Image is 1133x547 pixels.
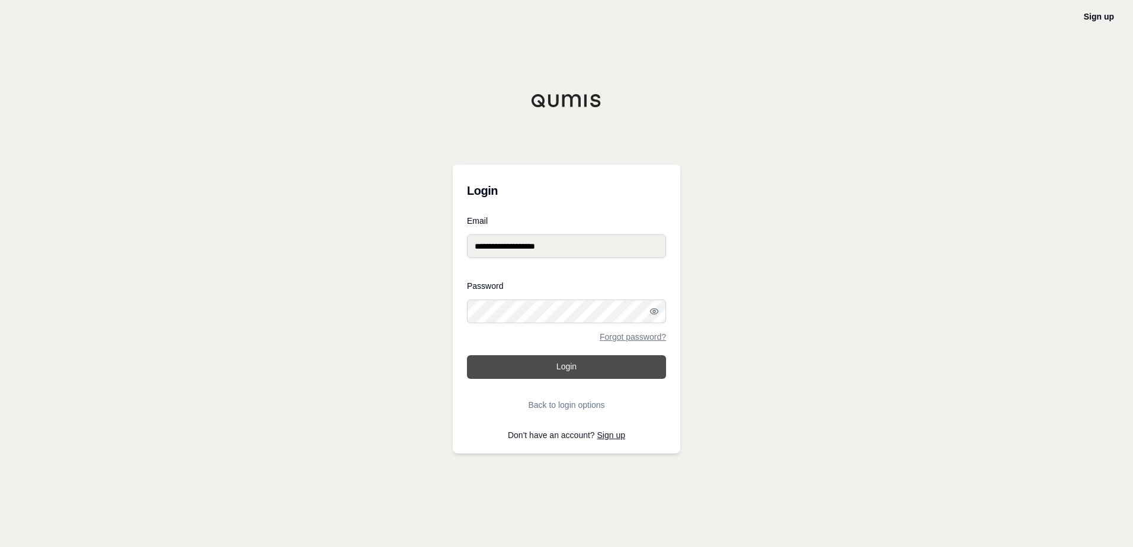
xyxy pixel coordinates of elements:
[531,94,602,108] img: Qumis
[600,333,666,341] a: Forgot password?
[467,431,666,439] p: Don't have an account?
[467,393,666,417] button: Back to login options
[467,282,666,290] label: Password
[1084,12,1114,21] a: Sign up
[597,430,625,440] a: Sign up
[467,217,666,225] label: Email
[467,355,666,379] button: Login
[467,179,666,202] h3: Login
